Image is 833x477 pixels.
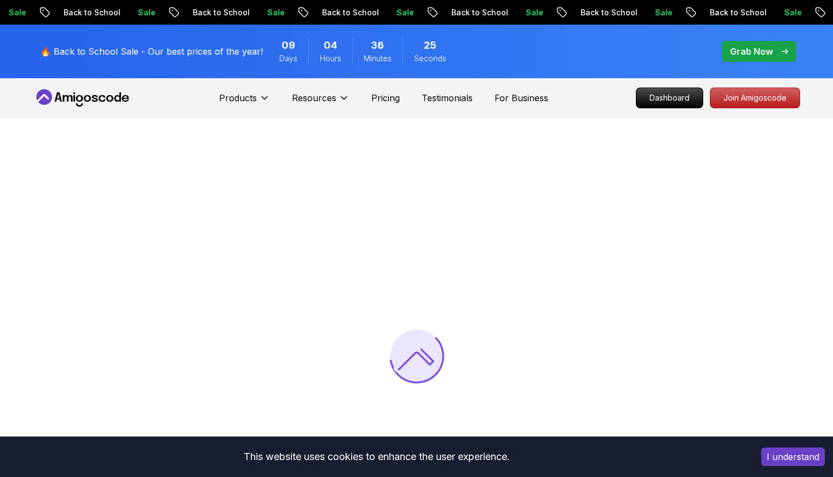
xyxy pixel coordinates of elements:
[730,45,773,58] p: Grab Now
[186,7,221,18] p: Sale
[414,53,446,64] span: Seconds
[710,88,800,108] p: Join Amigoscode
[320,53,341,64] span: Hours
[292,91,336,104] p: Resources
[445,7,480,18] p: Sale
[364,53,392,64] span: Minutes
[219,91,257,104] p: Products
[424,38,436,53] span: 25 Seconds
[315,7,351,18] p: Sale
[241,7,315,18] p: Back to School
[40,45,263,58] p: 🔥 Back to School Sale - Our best prices of the year!
[495,91,548,104] a: For Business
[574,7,609,18] p: Sale
[8,445,745,469] div: This website uses cookies to enhance the user experience.
[370,7,445,18] p: Back to School
[219,91,270,113] button: Products
[499,7,574,18] p: Back to School
[279,53,297,64] span: Days
[57,7,92,18] p: Sale
[703,7,738,18] p: Sale
[636,88,703,108] a: Dashboard
[292,91,349,113] button: Resources
[761,447,825,466] button: Accept cookies
[371,91,400,104] a: Pricing
[282,38,295,53] span: 9 Days
[112,7,186,18] p: Back to School
[324,38,337,53] span: 4 Hours
[758,7,832,18] p: Back to School
[636,88,703,108] p: Dashboard
[422,91,473,104] a: Testimonials
[371,38,384,53] span: 36 Minutes
[629,7,703,18] p: Back to School
[710,88,800,108] a: Join Amigoscode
